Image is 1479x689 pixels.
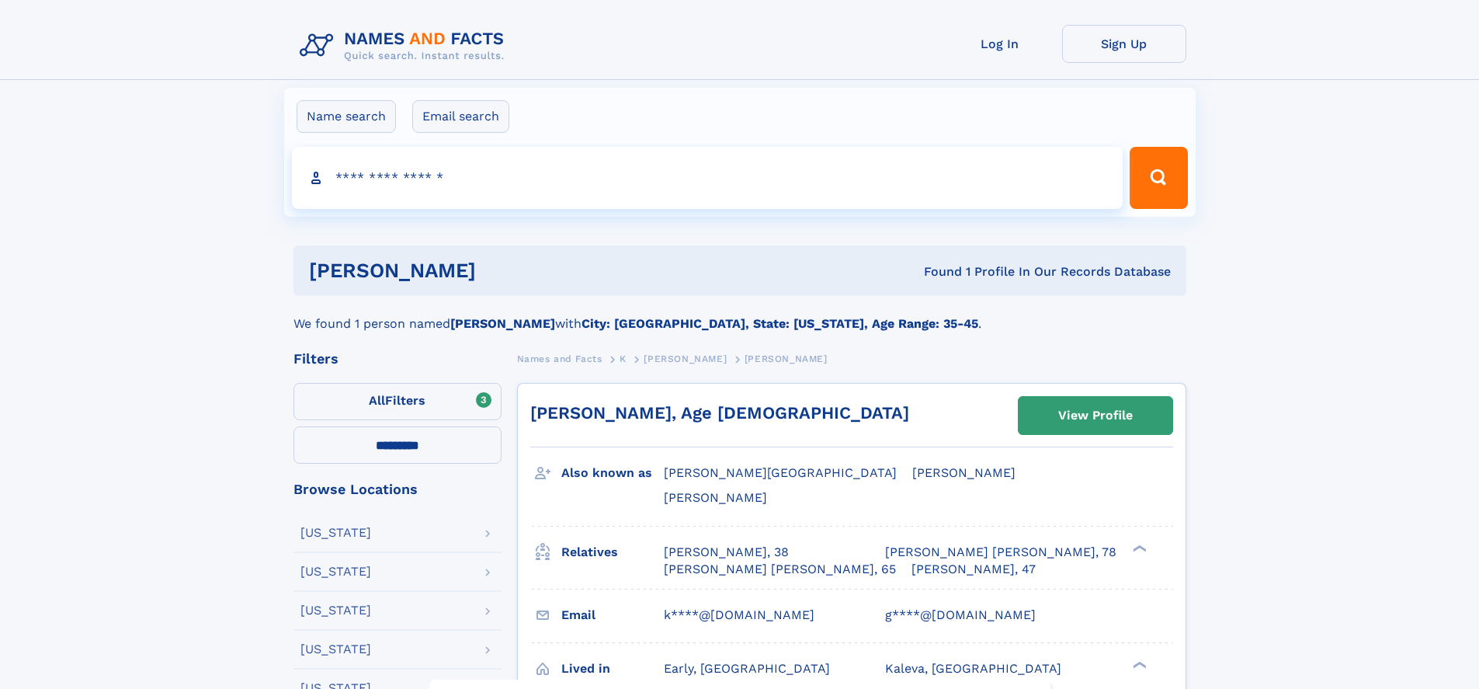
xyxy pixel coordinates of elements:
h3: Also known as [561,460,664,486]
span: [PERSON_NAME] [664,490,767,505]
input: search input [292,147,1123,209]
img: Logo Names and Facts [293,25,517,67]
span: Early, [GEOGRAPHIC_DATA] [664,661,830,676]
a: [PERSON_NAME], 38 [664,544,789,561]
h3: Relatives [561,539,664,565]
a: K [620,349,627,368]
a: Log In [938,25,1062,63]
span: [PERSON_NAME] [912,465,1016,480]
div: [US_STATE] [300,527,371,539]
a: [PERSON_NAME] [PERSON_NAME], 65 [664,561,896,578]
a: Sign Up [1062,25,1186,63]
div: ❯ [1129,659,1147,670]
div: Filters [293,352,502,366]
h3: Email [561,602,664,628]
span: [PERSON_NAME] [644,353,727,364]
a: [PERSON_NAME], Age [DEMOGRAPHIC_DATA] [530,403,909,423]
div: [US_STATE] [300,643,371,656]
div: ❯ [1129,543,1147,553]
div: Browse Locations [293,482,502,496]
h3: Lived in [561,656,664,682]
div: Found 1 Profile In Our Records Database [700,263,1171,280]
span: Kaleva, [GEOGRAPHIC_DATA] [885,661,1061,676]
div: View Profile [1058,398,1133,433]
span: [PERSON_NAME][GEOGRAPHIC_DATA] [664,465,897,480]
span: [PERSON_NAME] [745,353,828,364]
button: Search Button [1130,147,1187,209]
h1: [PERSON_NAME] [309,261,700,280]
a: Names and Facts [517,349,602,368]
label: Name search [297,100,396,133]
div: [US_STATE] [300,604,371,617]
a: View Profile [1019,397,1172,434]
label: Filters [293,383,502,420]
b: City: [GEOGRAPHIC_DATA], State: [US_STATE], Age Range: 35-45 [582,316,978,331]
a: [PERSON_NAME], 47 [911,561,1036,578]
b: [PERSON_NAME] [450,316,555,331]
label: Email search [412,100,509,133]
a: [PERSON_NAME] [PERSON_NAME], 78 [885,544,1116,561]
span: All [369,393,385,408]
a: [PERSON_NAME] [644,349,727,368]
span: K [620,353,627,364]
div: We found 1 person named with . [293,296,1186,333]
div: [US_STATE] [300,565,371,578]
